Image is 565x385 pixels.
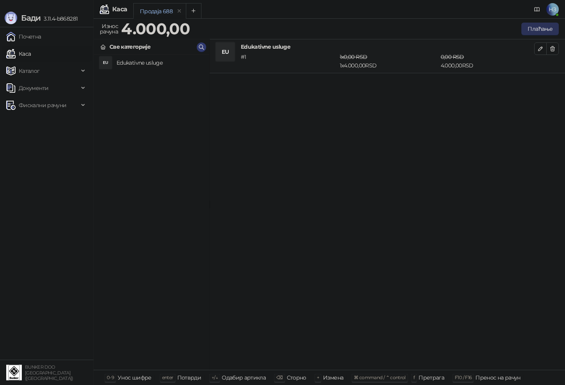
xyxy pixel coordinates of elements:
[41,15,78,22] span: 3.11.4-b868281
[276,374,282,380] span: ⌫
[6,365,22,380] img: 64x64-companyLogo-d200c298-da26-4023-afd4-f376f589afb5.jpeg
[162,374,173,380] span: enter
[6,46,31,62] a: Каса
[19,80,48,96] span: Документи
[546,3,559,16] span: НЗ
[117,57,203,69] h4: Edukativne usluge
[354,374,406,380] span: ⌘ command / ⌃ control
[216,42,235,61] div: EU
[241,42,534,51] h4: Edukativne usluge
[98,21,120,37] div: Износ рачуна
[239,53,338,70] div: # 1
[94,55,209,370] div: grid
[212,374,218,380] span: ↑/↓
[439,53,536,70] div: 4.000,00 RSD
[186,3,201,19] button: Add tab
[475,373,520,383] div: Пренос на рачун
[531,3,543,16] a: Документација
[174,8,184,14] button: remove
[323,373,343,383] div: Измена
[109,42,150,51] div: Све категорије
[455,374,471,380] span: F10 / F16
[6,29,41,44] a: Почетна
[177,373,201,383] div: Потврди
[99,57,112,69] div: EU
[112,6,127,12] div: Каса
[21,13,41,23] span: Бади
[413,374,415,380] span: f
[441,53,464,60] span: 0,00 RSD
[340,53,367,60] span: 1 x 0,00 RSD
[118,373,152,383] div: Унос шифре
[287,373,306,383] div: Сторно
[5,12,17,24] img: Logo
[19,63,40,79] span: Каталог
[521,23,559,35] button: Плаћање
[418,373,444,383] div: Претрага
[107,374,114,380] span: 0-9
[338,53,439,70] div: 1 x 4.000,00 RSD
[121,19,190,38] strong: 4.000,00
[222,373,266,383] div: Одабир артикла
[19,97,66,113] span: Фискални рачуни
[140,7,173,16] div: Продаја 688
[25,364,73,381] small: BUNKER DOO [GEOGRAPHIC_DATA] ([GEOGRAPHIC_DATA])
[317,374,319,380] span: +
